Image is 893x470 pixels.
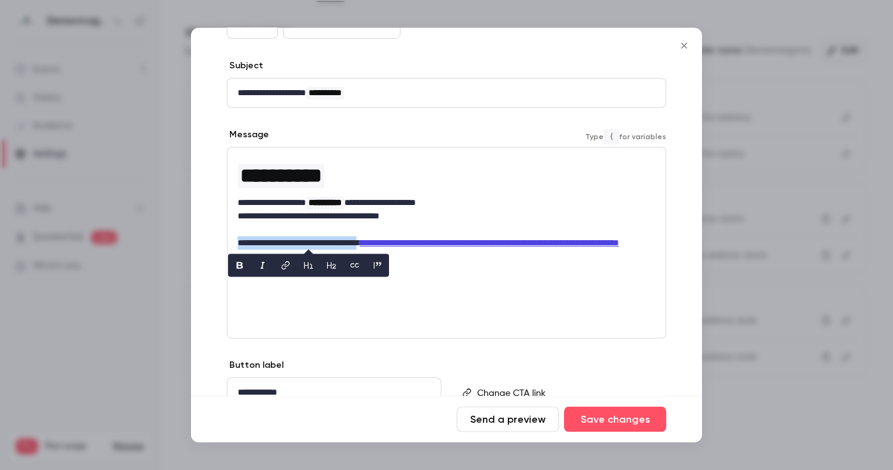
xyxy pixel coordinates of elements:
button: blockquote [367,255,388,276]
button: italic [252,255,273,276]
code: { [604,129,619,144]
div: editor [227,148,666,271]
button: bold [229,255,250,276]
button: Save changes [564,407,666,432]
span: Type for variables [585,129,666,144]
button: link [275,255,296,276]
button: Close [671,33,697,59]
label: Message [227,129,269,142]
div: editor [227,79,666,108]
label: Button label [227,360,284,372]
div: editor [472,379,665,408]
div: editor [227,379,441,407]
label: Subject [227,60,263,73]
button: Send a preview [457,407,559,432]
